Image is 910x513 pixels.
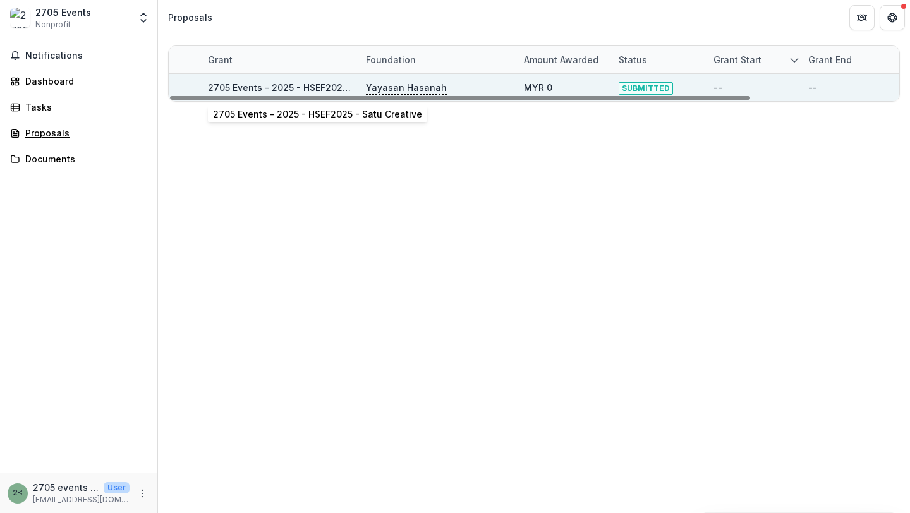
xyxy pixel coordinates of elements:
[801,46,895,73] div: Grant end
[33,494,130,505] p: [EMAIL_ADDRESS][DOMAIN_NAME]
[25,75,142,88] div: Dashboard
[13,489,23,497] div: 2705 events <events2705@gmail.com>
[880,5,905,30] button: Get Help
[789,55,799,65] svg: sorted descending
[135,486,150,501] button: More
[5,123,152,143] a: Proposals
[358,46,516,73] div: Foundation
[706,46,801,73] div: Grant start
[849,5,875,30] button: Partners
[135,5,152,30] button: Open entity switcher
[611,53,655,66] div: Status
[35,19,71,30] span: Nonprofit
[5,97,152,118] a: Tasks
[516,46,611,73] div: Amount awarded
[25,100,142,114] div: Tasks
[801,53,859,66] div: Grant end
[35,6,91,19] div: 2705 Events
[516,53,606,66] div: Amount awarded
[611,46,706,73] div: Status
[524,81,552,94] div: MYR 0
[208,82,417,93] a: 2705 Events - 2025 - HSEF2025 - Satu Creative
[5,148,152,169] a: Documents
[200,53,240,66] div: Grant
[358,53,423,66] div: Foundation
[25,51,147,61] span: Notifications
[25,126,142,140] div: Proposals
[706,53,769,66] div: Grant start
[163,8,217,27] nav: breadcrumb
[25,152,142,166] div: Documents
[168,11,212,24] div: Proposals
[366,81,447,95] p: Yayasan Hasanah
[10,8,30,28] img: 2705 Events
[200,46,358,73] div: Grant
[5,71,152,92] a: Dashboard
[104,482,130,493] p: User
[5,45,152,66] button: Notifications
[33,481,99,494] p: 2705 events <[EMAIL_ADDRESS][DOMAIN_NAME]>
[619,82,673,95] span: SUBMITTED
[808,81,817,94] div: --
[713,81,722,94] div: --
